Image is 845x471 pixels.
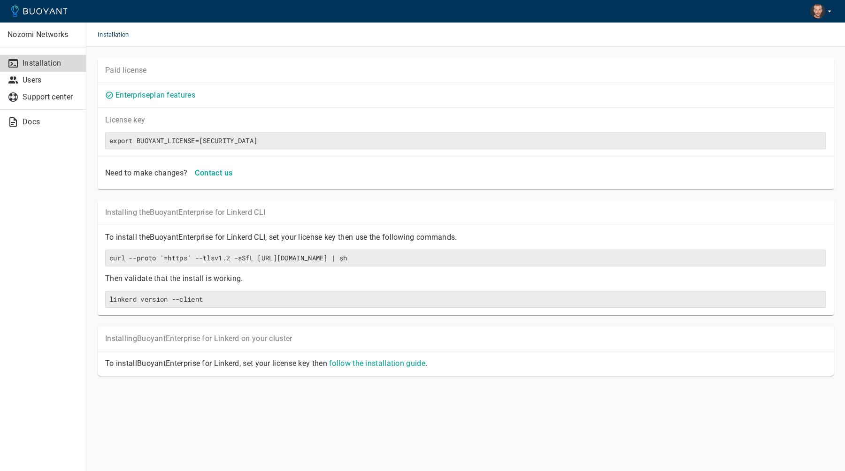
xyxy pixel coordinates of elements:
span: Installation [98,23,140,47]
div: Need to make changes? [101,165,187,178]
p: Installation [23,59,78,68]
p: Installing the Buoyant Enterprise for Linkerd CLI [105,208,826,217]
p: Nozomi Networks [8,30,78,39]
img: Luca Zacchetti [810,4,825,19]
h6: export BUOYANT_LICENSE=[SECURITY_DATA] [109,137,822,145]
p: To install the Buoyant Enterprise for Linkerd CLI, set your license key then use the following co... [105,233,826,242]
p: License key [105,115,826,125]
p: Support center [23,92,78,102]
h6: curl --proto '=https' --tlsv1.2 -sSfL [URL][DOMAIN_NAME] | sh [109,254,822,262]
p: To install Buoyant Enterprise for Linkerd, set your license key then . [105,359,826,368]
p: Then validate that the install is working. [105,274,826,283]
a: Contact us [191,168,236,177]
p: Installing Buoyant Enterprise for Linkerd on your cluster [105,334,826,343]
a: follow the installation guide [329,359,425,368]
a: Enterpriseplan features [115,91,195,99]
p: Paid license [105,66,826,75]
p: Docs [23,117,78,127]
button: Contact us [191,165,236,182]
h6: linkerd version --client [109,295,822,304]
p: Users [23,76,78,85]
h4: Contact us [195,168,232,178]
